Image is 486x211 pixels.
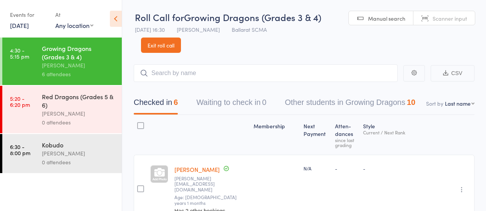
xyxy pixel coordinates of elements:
div: Last name [445,100,471,107]
span: [DATE] 16:30 [135,26,165,33]
div: Kobudo [42,141,115,149]
div: Current / Next Rank [363,130,413,135]
button: Other students in Growing Dragons10 [285,94,415,114]
div: 0 [262,98,266,106]
div: Style [360,118,416,151]
time: 6:30 - 8:00 pm [10,144,30,156]
button: CSV [431,65,474,82]
div: - [363,165,413,172]
time: 4:30 - 5:15 pm [10,47,29,59]
span: Growing Dragons (Grades 3 & 4) [184,11,321,23]
div: Red Dragons (Grades 5 & 6) [42,92,115,109]
button: Waiting to check in0 [196,94,266,114]
div: Atten­dances [332,118,360,151]
a: Exit roll call [141,38,181,53]
div: Membership [250,118,301,151]
time: 5:20 - 6:20 pm [10,95,30,108]
a: 4:30 -5:15 pmGrowing Dragons (Grades 3 & 4)[PERSON_NAME]6 attendees [2,38,122,85]
div: [PERSON_NAME] [42,61,115,70]
span: Ballarat SCMA [232,26,267,33]
input: Search by name [134,64,398,82]
a: [DATE] [10,21,29,29]
div: At [55,8,93,21]
span: Roll Call for [135,11,184,23]
div: 0 attendees [42,118,115,127]
div: Next Payment [300,118,332,151]
div: - [335,165,357,172]
a: [PERSON_NAME] [174,165,220,173]
button: Checked in6 [134,94,178,114]
div: Growing Dragons (Grades 3 & 4) [42,44,115,61]
div: [PERSON_NAME] [42,149,115,158]
small: gallina.1988@gmail.com [174,176,247,192]
span: Scanner input [433,15,467,22]
div: 6 [174,98,178,106]
div: Any location [55,21,93,29]
div: [PERSON_NAME] [42,109,115,118]
div: N/A [304,165,328,172]
label: Sort by [426,100,443,107]
div: 10 [407,98,415,106]
a: 5:20 -6:20 pmRed Dragons (Grades 5 & 6)[PERSON_NAME]0 attendees [2,86,122,133]
div: 6 attendees [42,70,115,79]
a: 6:30 -8:00 pmKobudo[PERSON_NAME]0 attendees [2,134,122,173]
div: since last grading [335,137,357,147]
span: Age: [DEMOGRAPHIC_DATA] years 1 months [174,194,237,206]
span: Manual search [368,15,405,22]
div: Events for [10,8,48,21]
span: [PERSON_NAME] [177,26,220,33]
div: 0 attendees [42,158,115,167]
